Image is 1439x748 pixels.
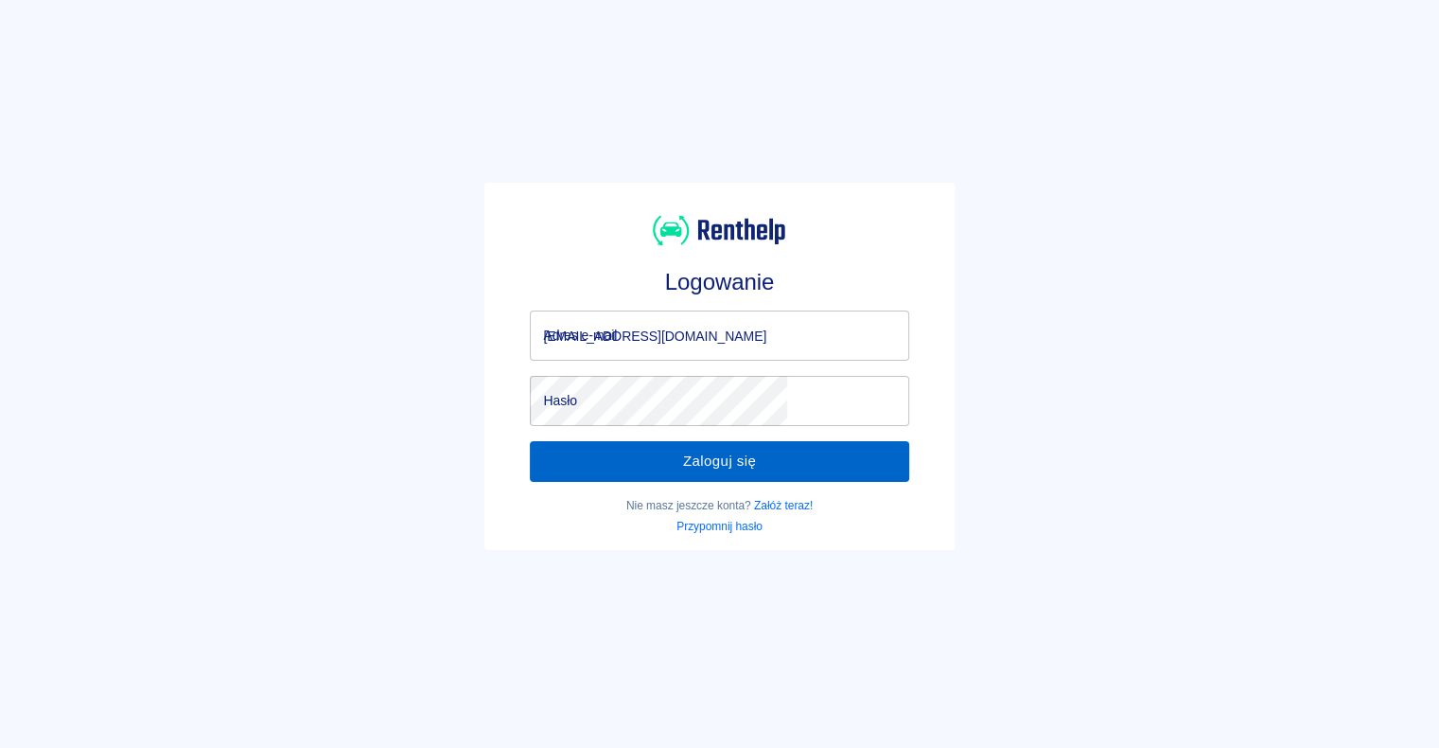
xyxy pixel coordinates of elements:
[530,441,908,481] button: Zaloguj się
[530,269,908,295] h3: Logowanie
[653,213,785,248] img: Renthelp logo
[676,520,763,533] a: Przypomnij hasło
[530,497,908,514] p: Nie masz jeszcze konta?
[754,499,813,512] a: Załóż teraz!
